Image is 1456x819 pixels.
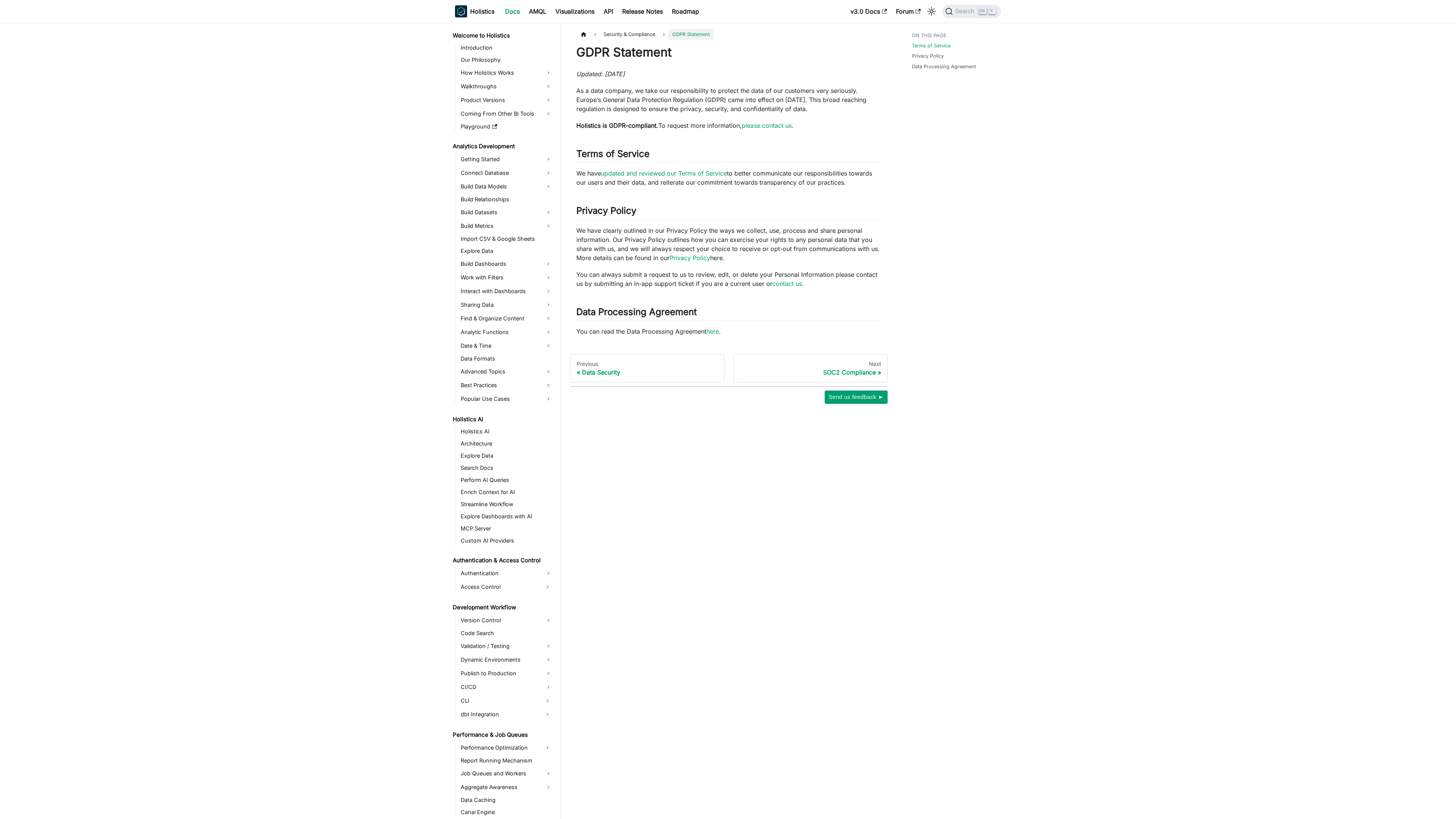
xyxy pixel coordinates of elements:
a: Performance & Job Queues [450,730,554,740]
a: Build Metrics [458,220,554,232]
a: Job Queues and Workers [458,767,554,780]
p: You can read the Data Processing Agreement . [576,327,882,336]
a: Getting Started [458,153,554,165]
button: Switch between dark and light mode (currently light mode) [926,5,938,17]
a: Our Philosophy [458,55,554,65]
a: Data Caching [458,795,554,805]
a: Playground [458,121,554,132]
a: Terms of Service [912,42,951,49]
a: v3.0 Docs [846,5,891,17]
p: You can always submit a request to us to review, edit, or delete your Personal Information please... [576,270,882,288]
img: Holistics [455,5,467,17]
span: GDPR Statement [668,29,714,40]
a: Search Docs [458,463,554,473]
a: Authentication [458,567,554,579]
a: Popular Use Cases [458,393,554,405]
p: As a data company, we take our responsibility to protect the data of our customers very seriously... [576,86,882,113]
a: How Holistics Works [458,67,554,79]
a: Find & Organize Content [458,312,554,325]
a: Walkthroughs [458,80,554,93]
a: Analytic Functions [458,326,554,338]
a: Visualizations [551,5,599,17]
a: please contact us [742,122,792,129]
button: Send us feedback ► [825,391,888,403]
a: contact us [772,280,802,287]
nav: Docs sidebar [447,23,561,819]
div: Next [740,361,882,367]
button: Search (Ctrl+K) [942,5,1001,18]
a: Code Search [458,628,554,639]
a: AMQL [524,5,551,17]
a: dbt Integration [458,708,541,720]
a: Explore Data [458,450,554,461]
a: MCP Server [458,523,554,534]
a: Sharing Data [458,299,554,311]
a: Custom AI Providers [458,535,554,546]
a: Aggregate Awareness [458,781,554,793]
strong: Holistics is GDPR-compliant. [576,122,658,129]
a: Roadmap [667,5,704,17]
h1: GDPR Statement [576,45,882,60]
a: Explore Data [458,246,554,256]
a: Canal Engine [458,807,554,817]
a: Analytics Development [450,141,554,152]
a: Release Notes [618,5,667,17]
a: Privacy Policy [670,254,710,262]
span: Send us feedback ► [828,392,884,402]
span: Search [953,8,979,15]
a: Authentication & Access Control [450,555,554,566]
a: Holistics AI [458,426,554,437]
a: Forum [891,5,925,17]
a: Welcome to Holistics [450,30,554,41]
a: Work with Filters [458,271,554,284]
p: To request more information, . [576,121,882,130]
a: Report Running Mechanism [458,755,554,766]
a: Publish to Production [458,667,554,679]
a: Advanced Topics [458,366,554,378]
a: PreviousData Security [570,354,725,383]
a: Architecture [458,438,554,449]
button: Expand sidebar category 'dbt Integration' [541,708,554,720]
a: here [706,328,719,335]
a: Validation / Testing [458,640,554,652]
a: Best Practices [458,379,554,391]
a: Performance Optimization [458,742,541,754]
h2: Terms of Service [576,148,882,163]
h2: Privacy Policy [576,205,882,220]
a: Date & Time [458,340,554,352]
kbd: K [988,8,996,14]
a: NextSOC2 Compliance [734,354,888,383]
button: Expand sidebar category 'Performance Optimization' [541,742,554,754]
a: Development Workflow [450,602,554,613]
a: Data Processing Agreement [912,63,976,70]
p: We have clearly outlined in our Privacy Policy the ways we collect, use, process and share person... [576,226,882,262]
a: updated and reviewed our Terms of Service [601,169,727,177]
a: Dynamic Environments [458,654,554,666]
a: CI/CD [458,681,554,693]
a: Data Formats [458,353,554,364]
a: Home page [576,29,591,40]
div: Previous [577,361,718,367]
button: Expand sidebar category 'CLI' [541,695,554,707]
a: Explore Dashboards with AI [458,511,554,522]
em: Updated: [DATE] [576,70,625,78]
a: Connect Database [458,167,554,179]
a: Version Control [458,614,554,626]
a: Coming From Other BI Tools [458,108,554,120]
a: Build Datasets [458,206,554,218]
a: Streamline Workflow [458,499,554,510]
a: Build Data Models [458,180,554,193]
a: Perform AI Queries [458,475,554,485]
a: CLI [458,695,541,707]
a: Import CSV & Google Sheets [458,234,554,244]
button: Expand sidebar category 'Access Control' [541,581,554,593]
a: Interact with Dashboards [458,285,554,297]
a: API [599,5,618,17]
div: SOC2 Compliance [740,369,882,376]
a: Access Control [458,581,541,593]
a: HolisticsHolistics [455,5,494,17]
span: Security & Compliance [600,29,659,40]
a: Enrich Context for AI [458,487,554,497]
nav: Breadcrumbs [576,29,882,40]
a: Privacy Policy [912,52,944,60]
